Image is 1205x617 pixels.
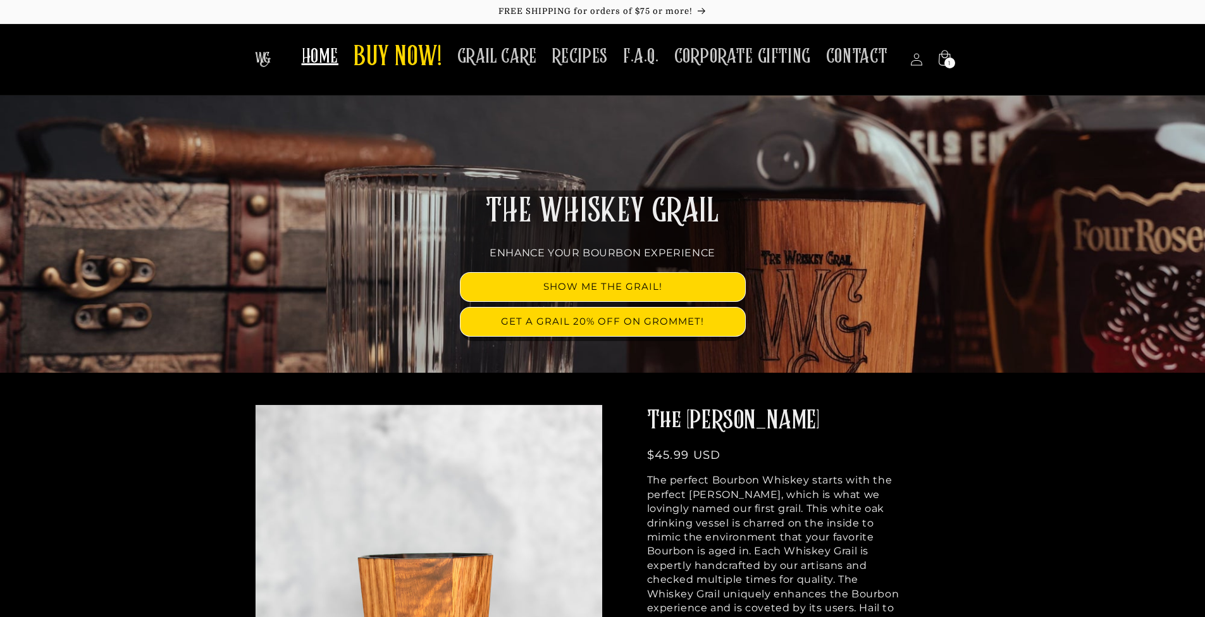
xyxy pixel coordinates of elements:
[354,41,442,75] span: BUY NOW!
[457,44,537,69] span: GRAIL CARE
[552,44,608,69] span: RECIPES
[647,404,906,437] h2: The [PERSON_NAME]
[294,37,346,77] a: HOME
[13,6,1192,17] p: FREE SHIPPING for orders of $75 or more!
[948,58,951,68] span: 1
[623,44,659,69] span: F.A.Q.
[647,448,721,462] span: $45.99 USD
[460,273,745,301] a: SHOW ME THE GRAIL!
[486,195,719,228] span: THE WHISKEY GRAIL
[615,37,667,77] a: F.A.Q.
[826,44,888,69] span: CONTACT
[450,37,545,77] a: GRAIL CARE
[346,33,450,83] a: BUY NOW!
[819,37,896,77] a: CONTACT
[490,247,715,259] span: ENHANCE YOUR BOURBON EXPERIENCE
[674,44,811,69] span: CORPORATE GIFTING
[255,52,271,67] img: The Whiskey Grail
[667,37,819,77] a: CORPORATE GIFTING
[302,44,338,69] span: HOME
[545,37,615,77] a: RECIPES
[460,308,745,336] a: GET A GRAIL 20% OFF ON GROMMET!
